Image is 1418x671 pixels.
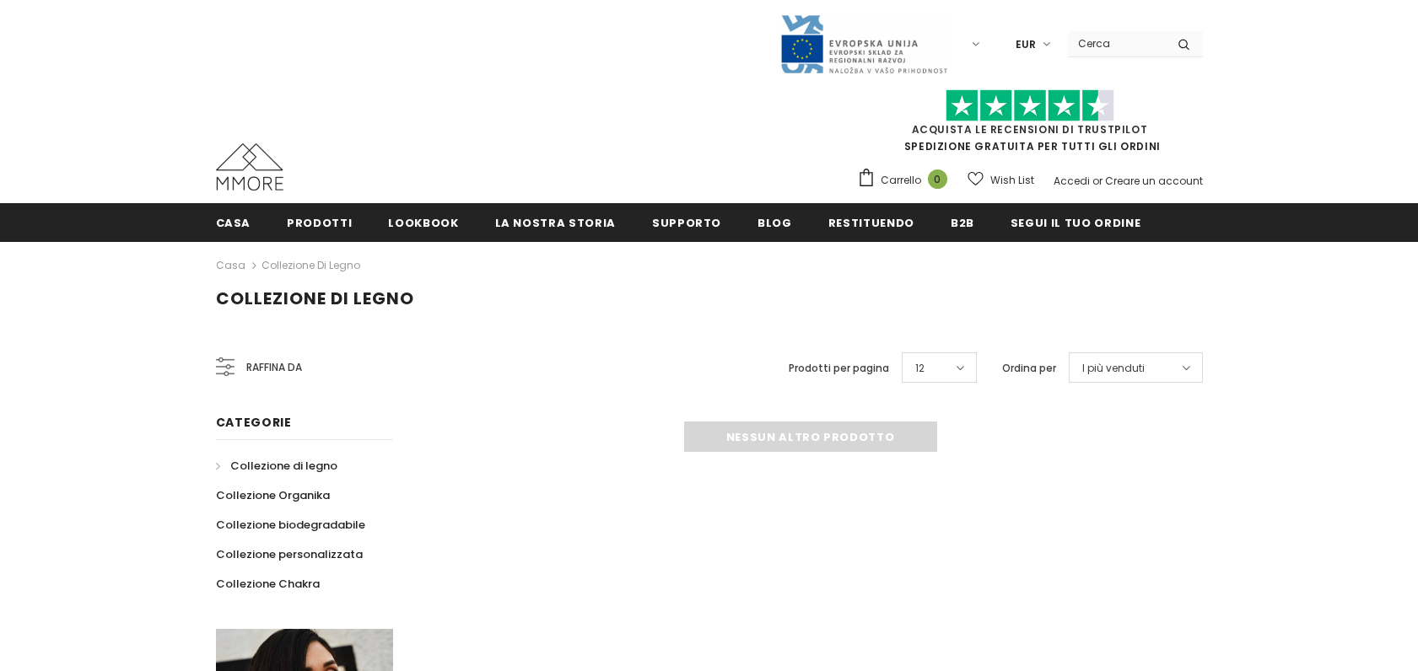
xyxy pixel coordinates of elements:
[1011,215,1140,231] span: Segui il tuo ordine
[216,451,337,480] a: Collezione di legno
[230,458,337,474] span: Collezione di legno
[216,255,245,276] a: Casa
[1082,360,1145,377] span: I più venduti
[216,569,320,599] a: Collezione Chakra
[216,287,414,310] span: Collezione di legno
[261,258,360,272] a: Collezione di legno
[1068,31,1165,56] input: Search Site
[779,13,948,75] img: Javni Razpis
[857,168,956,193] a: Carrello 0
[216,539,363,569] a: Collezione personalizzata
[216,576,320,592] span: Collezione Chakra
[1016,36,1036,53] span: EUR
[758,215,792,231] span: Blog
[287,215,352,231] span: Prodotti
[287,203,352,241] a: Prodotti
[216,414,292,431] span: Categorie
[758,203,792,241] a: Blog
[1054,174,1090,188] a: Accedi
[951,203,974,241] a: B2B
[990,172,1034,189] span: Wish List
[828,203,914,241] a: Restituendo
[246,358,302,377] span: Raffina da
[1092,174,1103,188] span: or
[216,480,330,510] a: Collezione Organika
[388,203,458,241] a: Lookbook
[881,172,921,189] span: Carrello
[1105,174,1203,188] a: Creare un account
[968,165,1034,195] a: Wish List
[779,36,948,51] a: Javni Razpis
[216,510,365,539] a: Collezione biodegradabile
[388,215,458,231] span: Lookbook
[216,487,330,503] span: Collezione Organika
[1011,203,1140,241] a: Segui il tuo ordine
[912,122,1148,137] a: Acquista le recensioni di TrustPilot
[216,546,363,562] span: Collezione personalizzata
[495,203,616,241] a: La nostra storia
[828,215,914,231] span: Restituendo
[216,517,365,533] span: Collezione biodegradabile
[928,169,947,189] span: 0
[495,215,616,231] span: La nostra storia
[652,215,721,231] span: supporto
[216,203,251,241] a: Casa
[951,215,974,231] span: B2B
[789,360,889,377] label: Prodotti per pagina
[946,89,1114,122] img: Fidati di Pilot Stars
[216,215,251,231] span: Casa
[1002,360,1056,377] label: Ordina per
[652,203,721,241] a: supporto
[216,143,283,191] img: Casi MMORE
[857,97,1203,153] span: SPEDIZIONE GRATUITA PER TUTTI GLI ORDINI
[915,360,925,377] span: 12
